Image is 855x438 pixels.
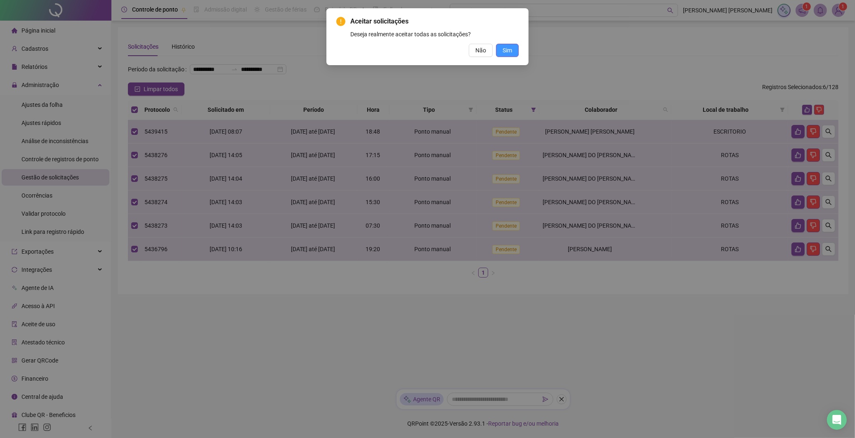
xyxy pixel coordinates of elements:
[350,30,519,39] div: Deseja realmente aceitar todas as solicitações?
[336,17,345,26] span: exclamation-circle
[469,44,493,57] button: Não
[350,16,519,26] span: Aceitar solicitações
[475,46,486,55] span: Não
[503,46,512,55] span: Sim
[827,410,847,430] div: Open Intercom Messenger
[496,44,519,57] button: Sim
